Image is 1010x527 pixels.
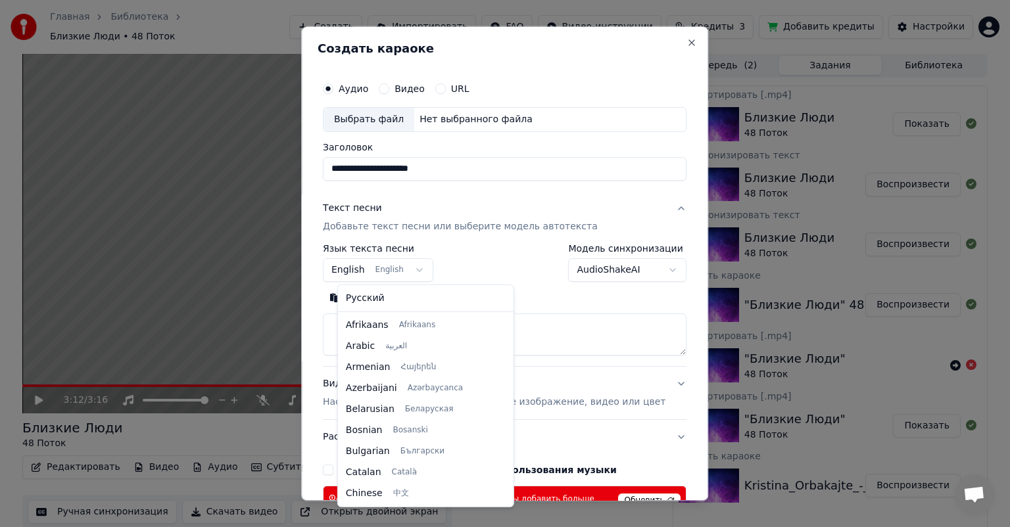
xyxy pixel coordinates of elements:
span: Chinese [346,487,383,500]
span: Azerbaijani [346,382,397,395]
span: Catalan [346,466,381,479]
span: Bosanski [393,425,427,436]
span: Afrikaans [346,319,389,332]
span: Български [400,446,445,457]
span: Bosnian [346,424,383,437]
span: Русский [346,292,385,305]
span: العربية [385,341,407,352]
span: Bulgarian [346,445,390,458]
span: Armenian [346,361,391,374]
span: Беларуская [405,404,454,415]
span: 中文 [393,488,409,499]
span: Català [392,467,417,478]
span: Arabic [346,340,375,353]
span: Belarusian [346,403,395,416]
span: Azərbaycanca [408,383,463,394]
span: Հայերեն [400,362,436,373]
span: Afrikaans [399,320,436,331]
